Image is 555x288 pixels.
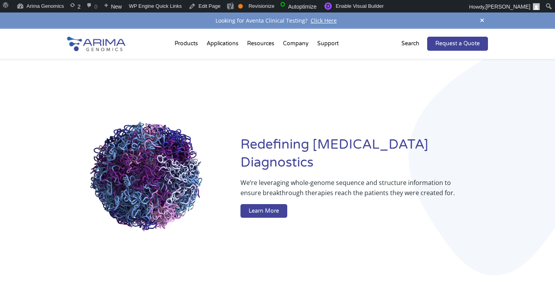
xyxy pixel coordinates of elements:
a: Request a Quote [427,37,488,51]
h1: Redefining [MEDICAL_DATA] Diagnostics [240,136,488,178]
iframe: Chat Widget [516,251,555,288]
div: Looking for Aventa Clinical Testing? [67,16,488,26]
div: OK [238,4,243,9]
p: We’re leveraging whole-genome sequence and structure information to ensure breakthrough therapies... [240,178,457,204]
img: Arima-Genomics-logo [67,37,125,51]
p: Search [401,39,419,49]
a: Click Here [308,17,340,24]
span: [PERSON_NAME] [486,4,530,10]
a: Learn More [240,204,287,218]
